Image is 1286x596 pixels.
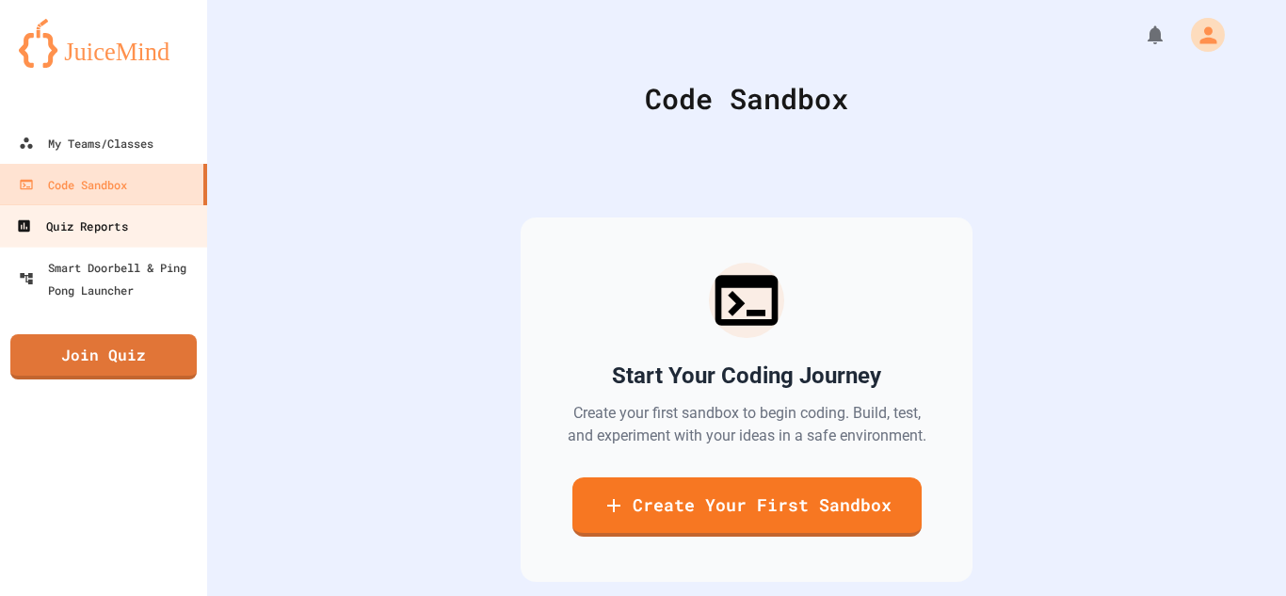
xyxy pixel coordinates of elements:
h2: Start Your Coding Journey [612,361,881,391]
div: My Notifications [1109,19,1171,51]
div: My Account [1171,13,1230,56]
div: Code Sandbox [254,77,1239,120]
p: Create your first sandbox to begin coding. Build, test, and experiment with your ideas in a safe ... [566,402,927,447]
div: Smart Doorbell & Ping Pong Launcher [19,256,200,301]
a: Create Your First Sandbox [572,477,922,537]
img: logo-orange.svg [19,19,188,68]
div: My Teams/Classes [19,132,153,154]
div: Code Sandbox [19,173,127,196]
a: Join Quiz [10,334,197,379]
div: Quiz Reports [16,215,127,238]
